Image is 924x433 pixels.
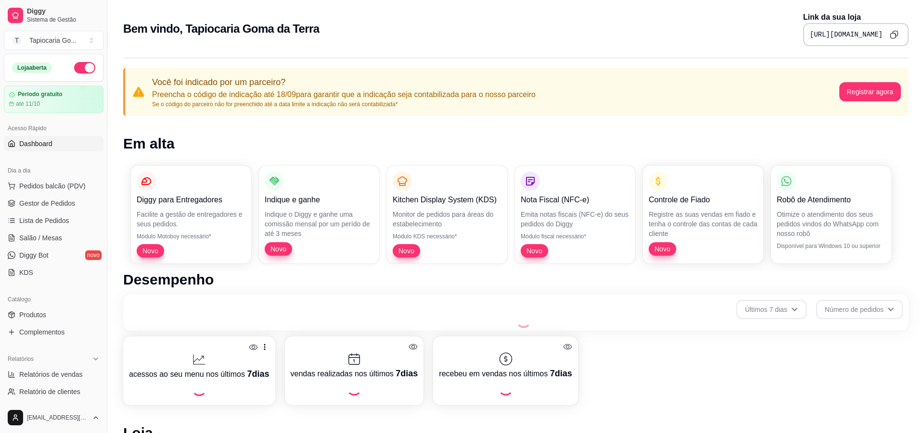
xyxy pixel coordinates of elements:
[16,100,40,108] article: até 11/10
[393,210,501,229] p: Monitor de pedidos para áreas do estabelecimento
[18,91,63,98] article: Período gratuito
[550,369,572,378] span: 7 dias
[139,246,162,256] span: Novo
[649,210,757,238] p: Registre as suas vendas em fiado e tenha o controle das contas de cada cliente
[19,250,49,260] span: Diggy Bot
[19,216,69,225] span: Lista de Pedidos
[4,307,103,322] a: Produtos
[291,367,418,380] p: vendas realizadas nos últimos
[4,86,103,113] a: Período gratuitoaté 11/10
[777,194,885,206] p: Robô de Atendimento
[259,166,379,263] button: Indique e ganheIndique o Diggy e ganhe uma comissão mensal por um perído de até 3 mesesNovo
[393,233,501,240] p: Módulo KDS necessário*
[123,271,909,288] h1: Desempenho
[4,121,103,136] div: Acesso Rápido
[27,414,88,421] span: [EMAIL_ADDRESS][DOMAIN_NAME]
[816,300,903,319] button: Número de pedidos
[803,12,909,23] p: Link da sua loja
[137,210,245,229] p: Facilite a gestão de entregadores e seus pedidos.
[4,178,103,194] button: Pedidos balcão (PDV)
[74,62,95,74] button: Alterar Status
[4,292,103,307] div: Catálogo
[247,369,269,379] span: 7 dias
[4,401,103,417] a: Relatório de mesas
[4,265,103,280] a: KDS
[19,327,64,337] span: Complementos
[516,312,531,328] div: Loading
[19,370,83,379] span: Relatórios de vendas
[4,31,103,50] button: Select a team
[839,82,901,101] button: Registrar agora
[12,36,22,45] span: T
[515,166,635,263] button: Nota Fiscal (NFC-e)Emita notas fiscais (NFC-e) do seus pedidos do DiggyMódulo fiscal necessário*Novo
[4,4,103,27] a: DiggySistema de Gestão
[439,367,572,380] p: recebeu em vendas nos últimos
[4,196,103,211] a: Gestor de Pedidos
[19,387,80,396] span: Relatório de clientes
[498,380,513,396] div: Loading
[4,136,103,151] a: Dashboard
[29,36,77,45] div: Tapiocaria Go ...
[152,75,536,89] p: Você foi indicado por um parceiro?
[152,100,536,108] p: Se o código do parceiro não for preenchido até a data limite a indicação não será contabilizada*
[649,194,757,206] p: Controle de Fiado
[886,27,902,42] button: Copy to clipboard
[810,30,883,39] pre: [URL][DOMAIN_NAME]
[19,310,46,320] span: Produtos
[4,384,103,399] a: Relatório de clientes
[152,89,536,100] p: Preencha o código de indicação até 18/09 para garantir que a indicação seja contabilizada para o ...
[4,230,103,246] a: Salão / Mesas
[19,233,62,243] span: Salão / Mesas
[777,210,885,238] p: Otimize o atendimento dos seus pedidos vindos do WhatsApp com nosso robô
[395,246,418,256] span: Novo
[521,233,629,240] p: Módulo fiscal necessário*
[131,166,251,263] button: Diggy para EntregadoresFacilite a gestão de entregadores e seus pedidos.Módulo Motoboy necessário...
[137,194,245,206] p: Diggy para Entregadores
[393,194,501,206] p: Kitchen Display System (KDS)
[129,367,269,381] p: acessos ao seu menu nos últimos
[643,166,763,263] button: Controle de FiadoRegistre as suas vendas em fiado e tenha o controle das contas de cada clienteNovo
[19,139,52,148] span: Dashboard
[265,210,373,238] p: Indique o Diggy e ganhe uma comissão mensal por um perído de até 3 meses
[523,246,546,256] span: Novo
[27,16,100,24] span: Sistema de Gestão
[192,381,207,396] div: Loading
[4,367,103,382] a: Relatórios de vendas
[19,198,75,208] span: Gestor de Pedidos
[19,268,33,277] span: KDS
[4,213,103,228] a: Lista de Pedidos
[4,406,103,429] button: [EMAIL_ADDRESS][DOMAIN_NAME]
[771,166,891,263] button: Robô de AtendimentoOtimize o atendimento dos seus pedidos vindos do WhatsApp com nosso robôDispon...
[27,7,100,16] span: Diggy
[12,62,52,73] div: Loja aberta
[521,194,629,206] p: Nota Fiscal (NFC-e)
[19,181,86,191] span: Pedidos balcão (PDV)
[387,166,507,263] button: Kitchen Display System (KDS)Monitor de pedidos para áreas do estabelecimentoMódulo KDS necessário...
[4,163,103,178] div: Dia a dia
[4,324,103,340] a: Complementos
[137,233,245,240] p: Módulo Motoboy necessário*
[267,244,290,254] span: Novo
[123,21,320,37] h2: Bem vindo, Tapiocaria Goma da Terra
[396,369,418,378] span: 7 dias
[265,194,373,206] p: Indique e ganhe
[346,380,362,396] div: Loading
[8,355,34,363] span: Relatórios
[777,242,885,250] p: Disponível para Windows 10 ou superior
[651,244,674,254] span: Novo
[736,300,807,319] button: Últimos 7 dias
[4,247,103,263] a: Diggy Botnovo
[521,210,629,229] p: Emita notas fiscais (NFC-e) do seus pedidos do Diggy
[123,135,909,152] h1: Em alta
